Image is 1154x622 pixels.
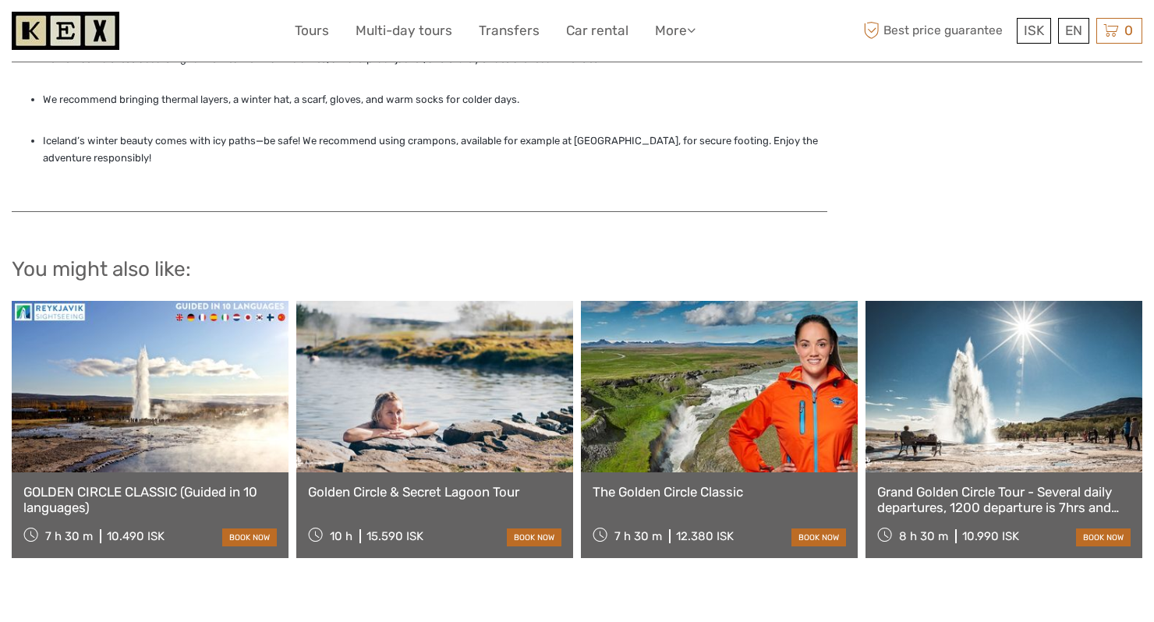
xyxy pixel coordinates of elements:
[308,484,561,500] a: Golden Circle & Secret Lagoon Tour
[45,529,93,543] span: 7 h 30 m
[676,529,734,543] div: 12.380 ISK
[12,257,1142,282] h2: You might also like:
[23,484,277,516] a: GOLDEN CIRCLE CLASSIC (Guided in 10 languages)
[107,529,165,543] div: 10.490 ISK
[614,529,662,543] span: 7 h 30 m
[330,529,352,543] span: 10 h
[899,529,948,543] span: 8 h 30 m
[366,529,423,543] div: 15.590 ISK
[1122,23,1135,38] span: 0
[295,19,329,42] a: Tours
[962,529,1019,543] div: 10.990 ISK
[356,19,452,42] a: Multi-day tours
[877,484,1131,516] a: Grand Golden Circle Tour - Several daily departures, 1200 departure is 7hrs and does not include ...
[791,528,846,546] a: book now
[222,528,277,546] a: book now
[1076,528,1131,546] a: book now
[507,528,561,546] a: book now
[43,91,827,108] li: We recommend bringing thermal layers, a winter hat, a scarf, gloves, and warm socks for colder days.
[1058,18,1089,44] div: EN
[593,484,846,500] a: The Golden Circle Classic
[860,18,1014,44] span: Best price guarantee
[566,19,628,42] a: Car rental
[43,133,827,168] li: Iceland’s winter beauty comes with icy paths—be safe! We recommend using crampons, available for ...
[22,27,176,40] p: We're away right now. Please check back later!
[12,12,119,50] img: 1261-44dab5bb-39f8-40da-b0c2-4d9fce00897c_logo_small.jpg
[1024,23,1044,38] span: ISK
[655,19,696,42] a: More
[479,19,540,42] a: Transfers
[179,24,198,43] button: Open LiveChat chat widget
